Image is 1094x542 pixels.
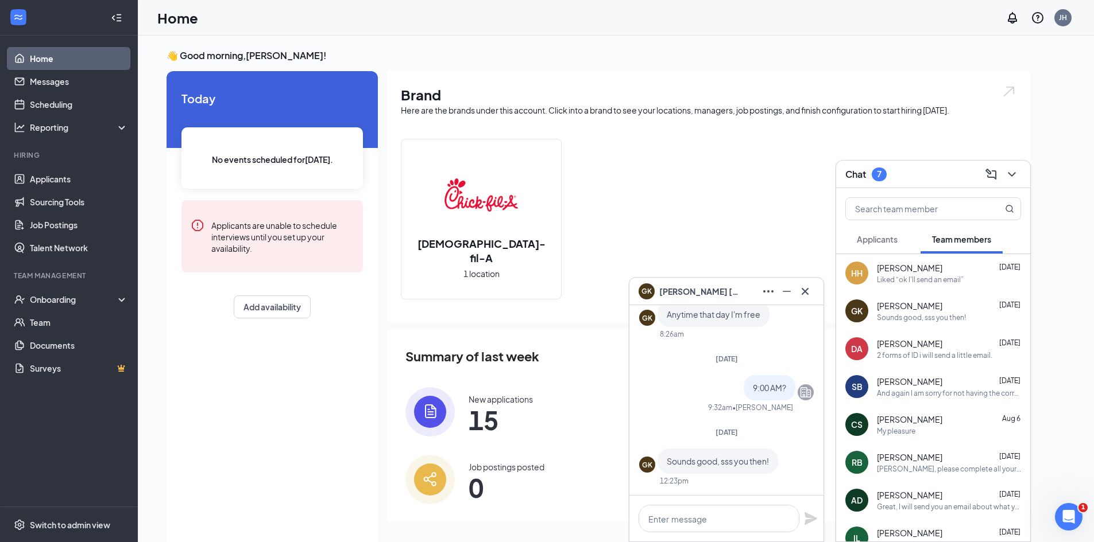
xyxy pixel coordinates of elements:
[708,403,732,412] div: 9:32am
[846,198,982,220] input: Search team member
[999,376,1020,385] span: [DATE]
[1031,11,1045,25] svg: QuestionInfo
[732,403,793,412] span: • [PERSON_NAME]
[401,104,1016,116] div: Here are the brands under this account. Click into a brand to see your locations, managers, job p...
[877,388,1021,398] div: And again I am sorry for not having the correct information this morning
[667,309,760,319] span: Anytime that day I'm free
[30,47,128,70] a: Home
[1059,13,1067,22] div: JH
[667,456,769,466] span: Sounds good, sss you then!
[982,165,1000,184] button: ComposeMessage
[753,383,786,393] span: 9:00 AM?
[181,89,363,107] span: Today
[1078,503,1088,512] span: 1
[405,455,455,504] img: icon
[852,457,863,468] div: RB
[469,410,533,430] span: 15
[778,282,796,301] button: Minimize
[405,346,539,366] span: Summary of last week
[405,387,455,436] img: icon
[852,381,863,392] div: SB
[401,85,1016,104] h1: Brand
[14,519,25,531] svg: Settings
[1003,165,1021,184] button: ChevronDown
[877,426,915,436] div: My pleasure
[877,451,942,463] span: [PERSON_NAME]
[30,519,110,531] div: Switch to admin view
[999,301,1020,309] span: [DATE]
[14,122,25,133] svg: Analysis
[796,282,814,301] button: Cross
[642,313,652,323] div: GK
[851,494,863,506] div: AD
[14,150,126,160] div: Hiring
[30,357,128,380] a: SurveysCrown
[877,502,1021,512] div: Great, I will send you an email about what you will need to bring.
[111,12,122,24] svg: Collapse
[877,414,942,425] span: [PERSON_NAME]
[30,93,128,116] a: Scheduling
[401,236,561,265] h2: [DEMOGRAPHIC_DATA]-fil-A
[30,122,129,133] div: Reporting
[780,284,794,298] svg: Minimize
[211,219,354,254] div: Applicants are unable to schedule interviews until you set up your availability.
[30,70,128,93] a: Messages
[851,419,863,430] div: CS
[30,294,118,305] div: Onboarding
[1002,414,1020,423] span: Aug 6
[851,305,863,317] div: GK
[877,262,942,274] span: [PERSON_NAME]
[799,385,813,399] svg: Company
[191,219,204,232] svg: Error
[642,460,652,470] div: GK
[469,477,544,498] span: 0
[30,236,128,259] a: Talent Network
[877,464,1021,474] div: [PERSON_NAME], please complete all your paperwork on Workstream so that we can get you in for onb...
[660,329,684,339] div: 8:26am
[157,8,198,28] h1: Home
[999,452,1020,461] span: [DATE]
[469,461,544,473] div: Job postings posted
[14,294,25,305] svg: UserCheck
[212,153,333,166] span: No events scheduled for [DATE] .
[877,313,966,322] div: Sounds good, sss you then!
[984,167,998,181] svg: ComposeMessage
[1002,85,1016,98] img: open.6027fd2a22e1237b5b06.svg
[1006,11,1019,25] svg: Notifications
[1005,167,1019,181] svg: ChevronDown
[877,376,942,387] span: [PERSON_NAME]
[1055,503,1083,531] iframe: Intercom live chat
[877,489,942,501] span: [PERSON_NAME]
[14,271,126,280] div: Team Management
[999,490,1020,498] span: [DATE]
[857,234,898,244] span: Applicants
[30,190,128,213] a: Sourcing Tools
[444,158,518,232] img: Chick-fil-A
[716,354,738,363] span: [DATE]
[798,284,812,298] svg: Cross
[877,527,942,539] span: [PERSON_NAME]
[877,350,992,360] div: 2 forms of ID i will send a little email.
[469,393,533,405] div: New applications
[877,275,964,284] div: Liked “ok I'll send an email”
[463,267,500,280] span: 1 location
[845,168,866,181] h3: Chat
[877,300,942,311] span: [PERSON_NAME]
[30,334,128,357] a: Documents
[851,267,863,279] div: HH
[999,528,1020,536] span: [DATE]
[999,263,1020,271] span: [DATE]
[659,285,740,298] span: [PERSON_NAME] [PERSON_NAME]
[851,343,863,354] div: DA
[167,49,1030,62] h3: 👋 Good morning, [PERSON_NAME] !
[30,167,128,190] a: Applicants
[13,11,24,23] svg: WorkstreamLogo
[1005,204,1014,213] svg: MagnifyingGlass
[30,213,128,236] a: Job Postings
[877,169,882,179] div: 7
[804,512,818,525] svg: Plane
[877,338,942,349] span: [PERSON_NAME]
[999,338,1020,347] span: [DATE]
[759,282,778,301] button: Ellipses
